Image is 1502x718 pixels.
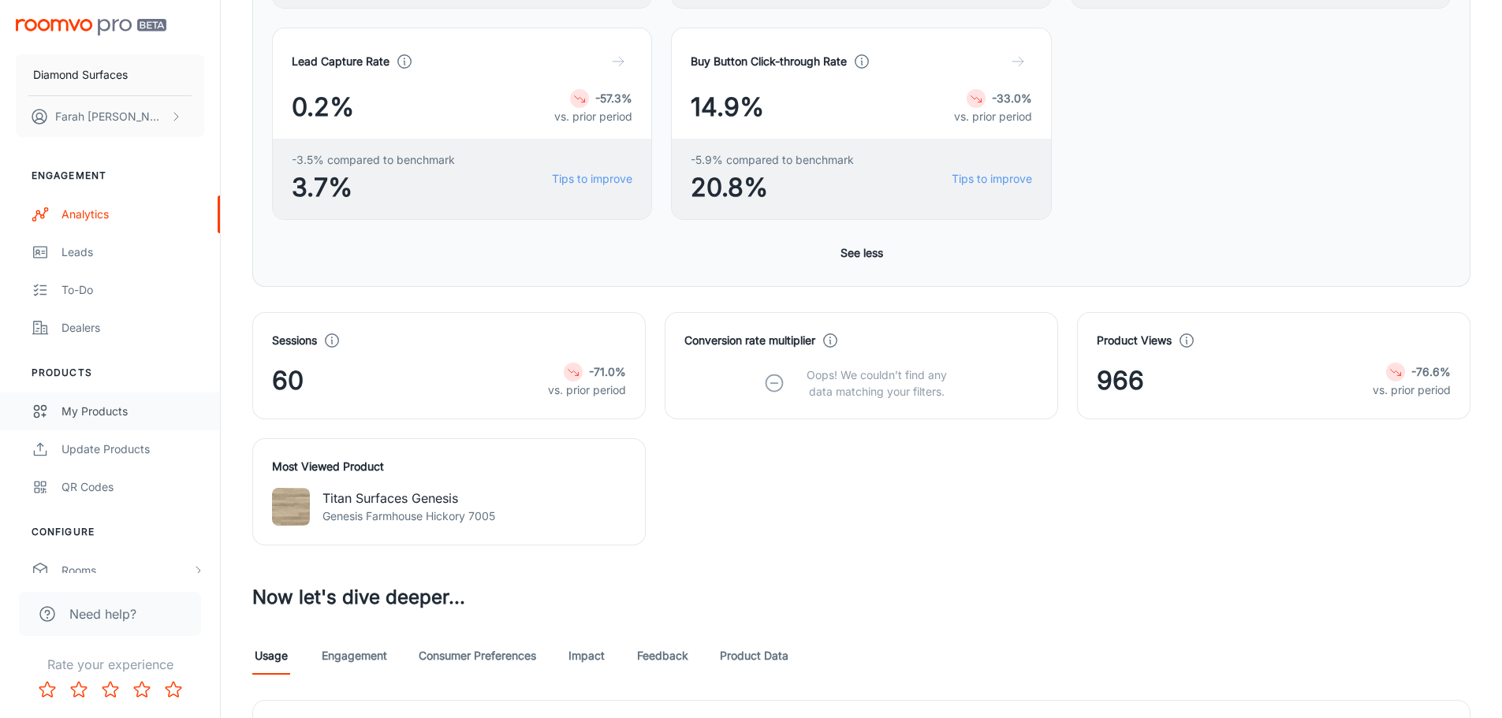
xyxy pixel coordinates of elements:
[252,583,1470,612] h3: Now let's dive deeper...
[1097,332,1172,349] h4: Product Views
[595,91,632,105] strong: -57.3%
[1097,362,1144,400] span: 966
[691,53,847,70] h4: Buy Button Click-through Rate
[292,53,389,70] h4: Lead Capture Rate
[684,332,815,349] h4: Conversion rate multiplier
[61,244,204,261] div: Leads
[322,637,387,675] a: Engagement
[1411,365,1451,378] strong: -76.6%
[554,108,632,125] p: vs. prior period
[16,19,166,35] img: Roomvo PRO Beta
[69,605,136,623] span: Need help?
[637,637,688,675] a: Feedback
[322,508,495,525] p: Genesis Farmhouse Hickory 7005
[63,674,95,705] button: Rate 2 star
[61,441,204,458] div: Update Products
[419,637,536,675] a: Consumer Preferences
[292,88,354,126] span: 0.2%
[952,170,1032,188] a: Tips to improve
[1373,381,1451,399] p: vs. prior period
[16,96,204,137] button: Farah [PERSON_NAME]
[158,674,189,705] button: Rate 5 star
[691,169,854,206] span: 20.8%
[568,637,606,675] a: Impact
[272,362,304,400] span: 60
[834,239,889,267] button: See less
[61,403,204,420] div: My Products
[55,108,166,125] p: Farah [PERSON_NAME]
[33,66,128,84] p: Diamond Surfaces
[992,91,1032,105] strong: -33.0%
[552,170,632,188] a: Tips to improve
[61,206,204,223] div: Analytics
[61,562,192,579] div: Rooms
[126,674,158,705] button: Rate 4 star
[252,637,290,675] a: Usage
[292,151,455,169] span: -3.5% compared to benchmark
[292,169,455,206] span: 3.7%
[548,381,626,399] p: vs. prior period
[32,674,63,705] button: Rate 1 star
[322,489,495,508] p: Titan Surfaces Genesis
[272,488,310,526] img: Titan Surfaces Genesis
[691,88,764,126] span: 14.9%
[954,108,1032,125] p: vs. prior period
[272,332,317,349] h4: Sessions
[720,637,788,675] a: Product Data
[589,365,626,378] strong: -71.0%
[691,151,854,169] span: -5.9% compared to benchmark
[61,478,204,496] div: QR Codes
[61,281,204,299] div: To-do
[272,458,626,475] h4: Most Viewed Product
[16,54,204,95] button: Diamond Surfaces
[795,366,959,400] p: Oops! We couldn’t find any data matching your filters.
[61,319,204,337] div: Dealers
[95,674,126,705] button: Rate 3 star
[13,655,207,674] p: Rate your experience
